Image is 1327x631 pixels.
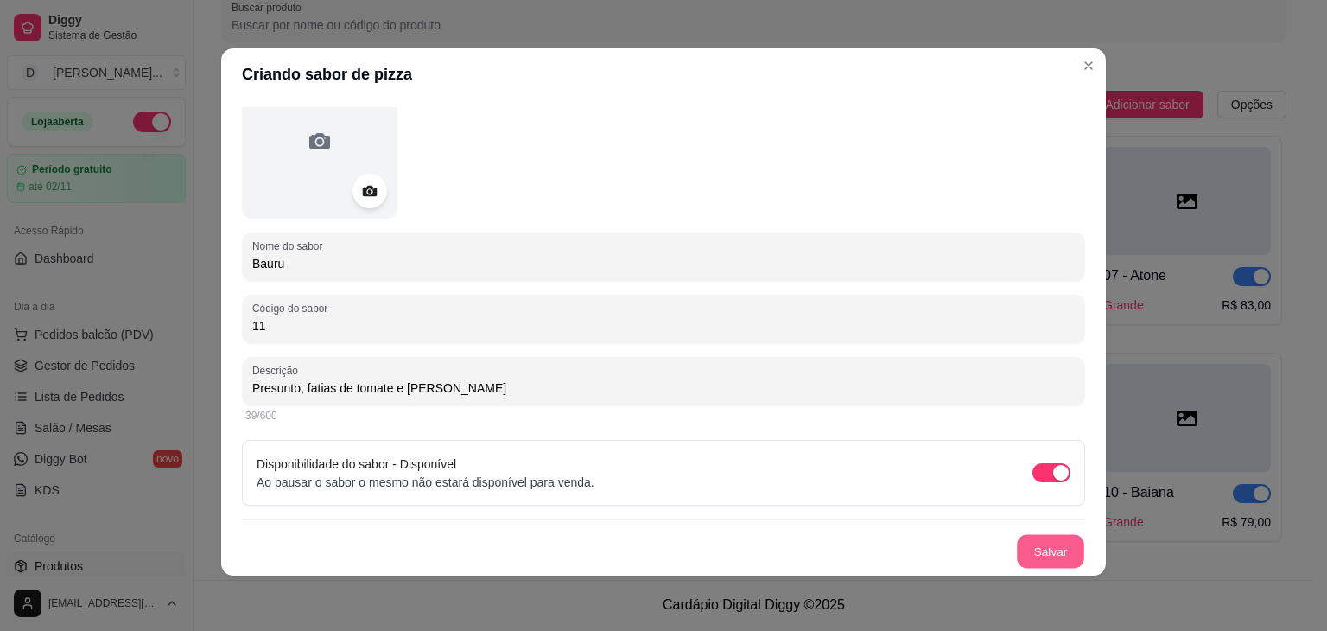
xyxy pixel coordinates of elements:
input: Código do sabor [252,317,1075,335]
label: Disponibilidade do sabor - Disponível [257,457,456,471]
label: Descrição [252,363,304,378]
p: Ao pausar o sabor o mesmo não estará disponível para venda. [257,474,594,491]
input: Descrição [252,379,1075,397]
button: Salvar [1017,535,1084,569]
label: Código do sabor [252,301,333,315]
div: 39/600 [245,409,1082,423]
header: Criando sabor de pizza [221,48,1106,100]
input: Nome do sabor [252,255,1075,272]
button: Close [1075,52,1102,80]
label: Nome do sabor [252,239,328,253]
